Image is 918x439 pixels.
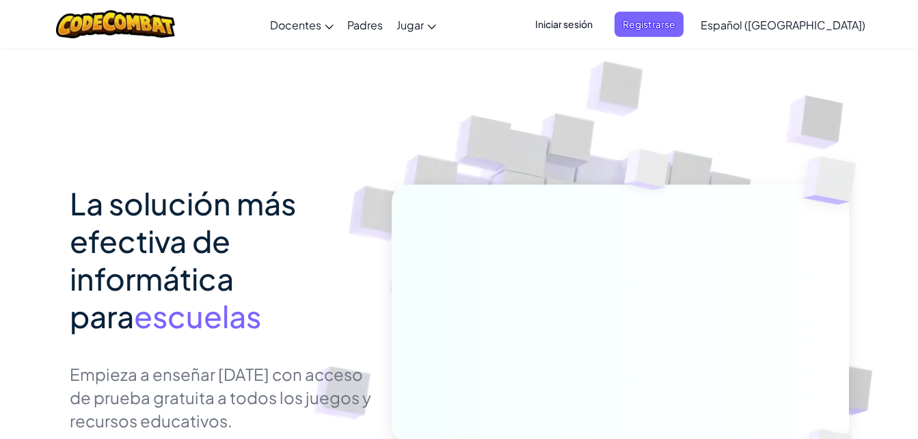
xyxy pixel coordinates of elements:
button: Iniciar sesión [527,12,601,37]
img: CodeCombat logo [56,10,176,38]
span: escuelas [134,297,261,335]
a: Jugar [390,6,443,43]
a: Padres [340,6,390,43]
a: Docentes [263,6,340,43]
span: La solución más efectiva de informática para [70,184,296,335]
img: Overlap cubes [598,122,697,224]
span: Docentes [270,18,321,32]
span: Jugar [396,18,424,32]
span: Español ([GEOGRAPHIC_DATA]) [701,18,865,32]
button: Registrarse [615,12,684,37]
a: Español ([GEOGRAPHIC_DATA]) [694,6,872,43]
img: Overlap cubes [776,123,894,239]
p: Empieza a enseñar [DATE] con acceso de prueba gratuita a todos los juegos y recursos educativos. [70,362,371,432]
